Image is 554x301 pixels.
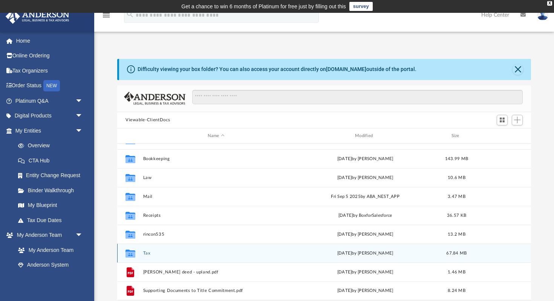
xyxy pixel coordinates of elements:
div: id [121,133,139,139]
button: Mail [143,194,289,199]
span: arrow_drop_down [75,123,90,139]
div: [DATE] by [PERSON_NAME] [292,156,438,162]
div: [DATE] by [PERSON_NAME] [292,231,438,238]
div: Fri Sep 5 2025 by ABA_NEST_APP [292,193,438,200]
a: Tax Organizers [5,63,94,78]
button: Add [512,115,523,125]
div: Modified [292,133,438,139]
button: Receipts [143,213,289,218]
img: User Pic [537,9,548,20]
a: Client Referrals [11,272,90,287]
div: Difficulty viewing your box folder? You can also access your account directly on outside of the p... [138,65,416,73]
a: Home [5,33,94,48]
a: Binder Walkthrough [11,183,94,198]
div: [DATE] by [PERSON_NAME] [292,269,438,276]
span: 13.2 MB [448,232,465,236]
button: Close [513,64,523,75]
div: [DATE] by [PERSON_NAME] [292,174,438,181]
span: 67.84 MB [446,251,467,255]
div: close [547,1,552,6]
span: 143.99 MB [445,157,468,161]
a: menu [102,14,111,20]
a: Tax Due Dates [11,213,94,228]
span: 8.24 MB [448,289,465,293]
div: id [475,133,528,139]
div: grid [117,144,531,300]
span: 36.57 KB [447,213,466,218]
i: search [126,10,134,19]
button: Viewable-ClientDocs [125,117,170,123]
button: Supporting Documents to Title Commitment.pdf [143,289,289,293]
button: Bookkeeping [143,156,289,161]
div: Get a chance to win 6 months of Platinum for free just by filling out this [181,2,346,11]
div: Size [442,133,472,139]
a: Platinum Q&Aarrow_drop_down [5,93,94,108]
a: Digital Productsarrow_drop_down [5,108,94,123]
a: [DOMAIN_NAME] [326,66,366,72]
span: arrow_drop_down [75,93,90,109]
a: Online Ordering [5,48,94,63]
img: Anderson Advisors Platinum Portal [3,9,72,24]
span: arrow_drop_down [75,228,90,243]
div: [DATE] by BoxforSalesforce [292,212,438,219]
a: Entity Change Request [11,168,94,183]
a: Anderson System [11,258,90,273]
a: Overview [11,138,94,153]
div: [DATE] by [PERSON_NAME] [292,288,438,295]
button: Switch to Grid View [497,115,508,125]
a: My Entitiesarrow_drop_down [5,123,94,138]
a: My Anderson Teamarrow_drop_down [5,228,90,243]
span: 1.46 MB [448,270,465,274]
div: Name [143,133,289,139]
span: [DATE] [337,251,352,255]
a: survey [349,2,373,11]
button: Law [143,175,289,180]
button: rincon535 [143,232,289,237]
div: by [PERSON_NAME] [292,250,438,257]
button: [PERSON_NAME] deed - upland.pdf [143,270,289,275]
input: Search files and folders [192,90,523,104]
div: NEW [43,80,60,91]
a: CTA Hub [11,153,94,168]
a: My Anderson Team [11,242,87,258]
a: My Blueprint [11,198,90,213]
i: menu [102,11,111,20]
span: 3.47 MB [448,194,465,199]
a: Order StatusNEW [5,78,94,94]
button: Tax [143,251,289,256]
span: 10.6 MB [448,176,465,180]
span: arrow_drop_down [75,108,90,124]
